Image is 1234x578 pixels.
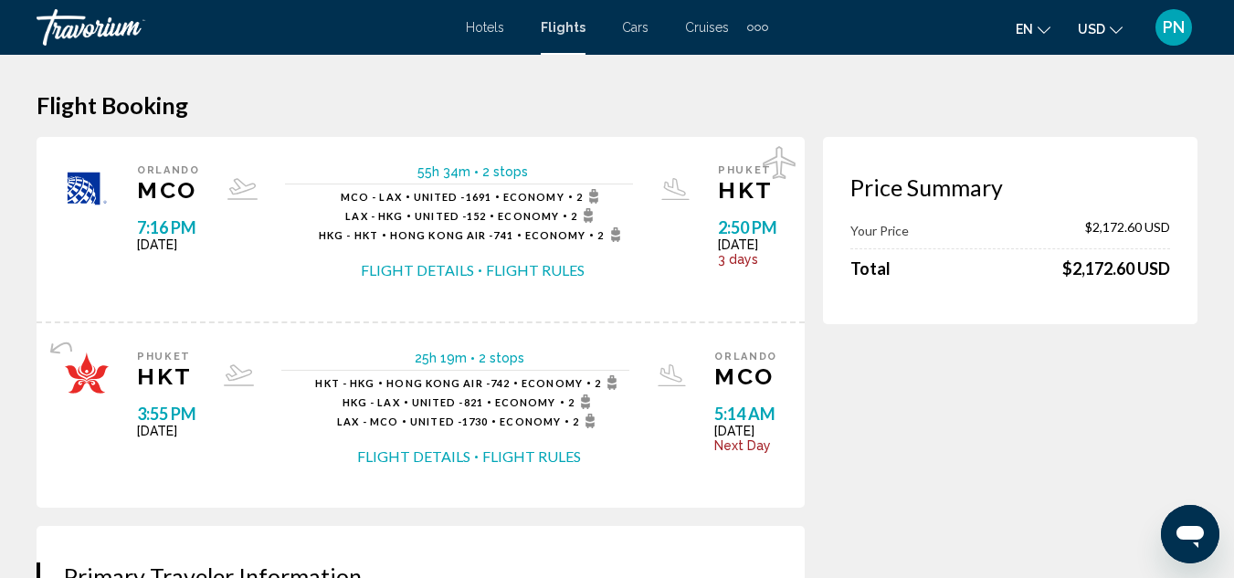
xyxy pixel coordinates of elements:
[576,189,605,204] span: 2
[1085,219,1170,239] span: $2,172.60 USD
[595,375,623,390] span: 2
[522,377,583,389] span: Economy
[1016,22,1033,37] span: en
[1078,22,1105,37] span: USD
[622,20,649,35] a: Cars
[1016,16,1050,42] button: Change language
[410,415,488,427] span: 1730
[137,363,196,390] span: HKT
[571,208,599,223] span: 2
[386,377,490,389] span: Hong Kong Air -
[412,396,483,408] span: 821
[482,164,528,179] span: 2 stops
[850,223,909,238] span: Your Price
[137,217,200,237] span: 7:16 PM
[414,191,491,203] span: 1691
[479,351,524,365] span: 2 stops
[500,415,561,427] span: Economy
[1163,18,1185,37] span: PN
[1150,8,1197,47] button: User Menu
[37,91,1197,119] h1: Flight Booking
[361,260,474,280] button: Flight Details
[137,351,196,363] span: Phuket
[714,363,777,390] span: MCO
[747,13,768,42] button: Extra navigation items
[390,229,494,241] span: Hong Kong Air -
[417,164,470,179] span: 55h 34m
[597,227,626,242] span: 2
[137,237,200,252] span: [DATE]
[343,396,400,408] span: HKG - LAX
[718,252,777,267] span: 3 days
[482,447,581,467] button: Flight Rules
[415,210,486,222] span: 152
[850,173,1170,201] h3: Price Summary
[410,415,462,427] span: United -
[137,176,200,204] span: MCO
[137,404,196,424] span: 3:55 PM
[714,424,777,438] span: [DATE]
[137,424,196,438] span: [DATE]
[37,9,448,46] a: Travorium
[525,229,586,241] span: Economy
[714,404,777,424] span: 5:14 AM
[357,447,470,467] button: Flight Details
[573,414,601,428] span: 2
[315,377,374,389] span: HKT - HKG
[412,396,464,408] span: United -
[415,210,467,222] span: United -
[685,20,729,35] a: Cruises
[503,191,564,203] span: Economy
[541,20,585,35] a: Flights
[415,351,467,365] span: 25h 19m
[486,260,585,280] button: Flight Rules
[718,217,777,237] span: 2:50 PM
[319,229,378,241] span: HKG - HKT
[414,191,466,203] span: United -
[714,351,777,363] span: Orlando
[495,396,556,408] span: Economy
[498,210,559,222] span: Economy
[714,438,777,453] span: Next Day
[1062,258,1170,278] div: $2,172.60 USD
[718,237,777,252] span: [DATE]
[568,394,596,409] span: 2
[390,229,513,241] span: 741
[1161,505,1219,563] iframe: Button to launch messaging window
[345,210,403,222] span: LAX - HKG
[137,164,200,176] span: Orlando
[718,164,777,176] span: Phuket
[341,191,402,203] span: MCO - LAX
[337,415,398,427] span: LAX - MCO
[718,176,777,204] span: HKT
[1078,16,1123,42] button: Change currency
[386,377,510,389] span: 742
[850,258,891,278] span: Total
[466,20,504,35] a: Hotels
